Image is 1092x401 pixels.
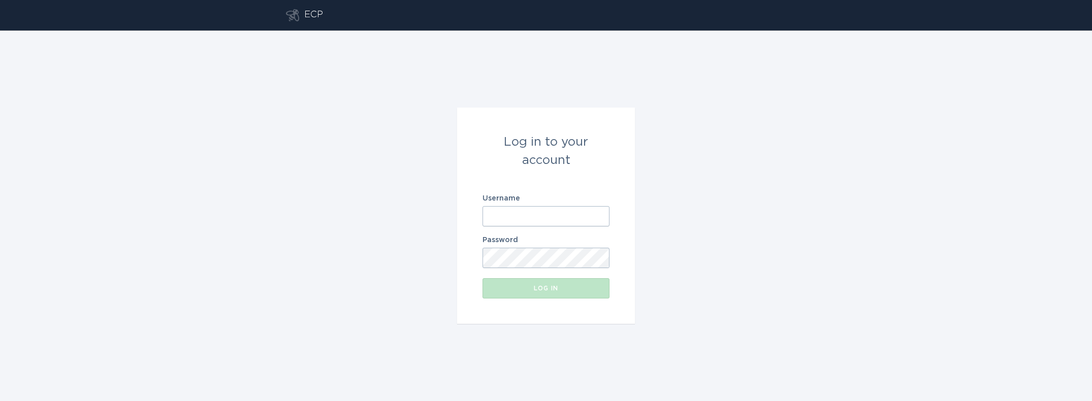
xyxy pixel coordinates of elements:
[483,133,609,170] div: Log in to your account
[483,237,609,244] label: Password
[304,9,323,21] div: ECP
[483,278,609,298] button: Log in
[488,285,604,291] div: Log in
[286,9,299,21] button: Go to dashboard
[483,195,609,202] label: Username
